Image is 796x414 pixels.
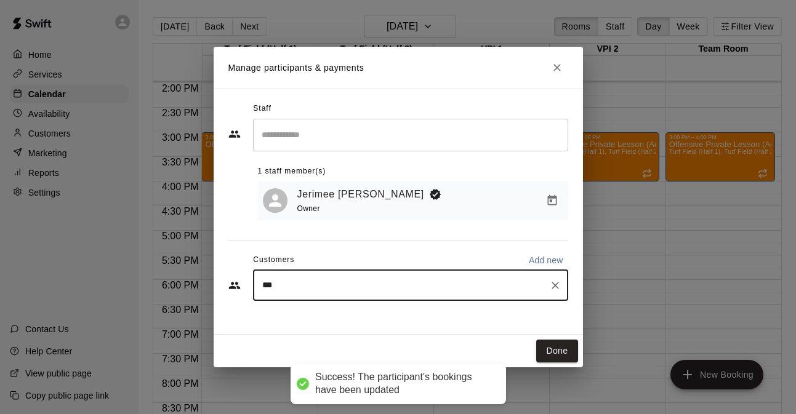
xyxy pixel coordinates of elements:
[429,188,441,201] svg: Booking Owner
[263,188,287,213] div: Jerimee Moses
[536,340,577,362] button: Done
[524,250,568,270] button: Add new
[297,186,424,202] a: Jerimee [PERSON_NAME]
[529,254,563,266] p: Add new
[541,189,563,212] button: Manage bookings & payment
[315,371,494,397] div: Success! The participant's bookings have been updated
[253,119,568,151] div: Search staff
[253,250,294,270] span: Customers
[253,270,568,301] div: Start typing to search customers...
[546,57,568,79] button: Close
[297,204,320,213] span: Owner
[253,99,271,119] span: Staff
[228,128,241,140] svg: Staff
[258,162,326,181] span: 1 staff member(s)
[228,62,364,74] p: Manage participants & payments
[228,279,241,292] svg: Customers
[547,277,564,294] button: Clear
